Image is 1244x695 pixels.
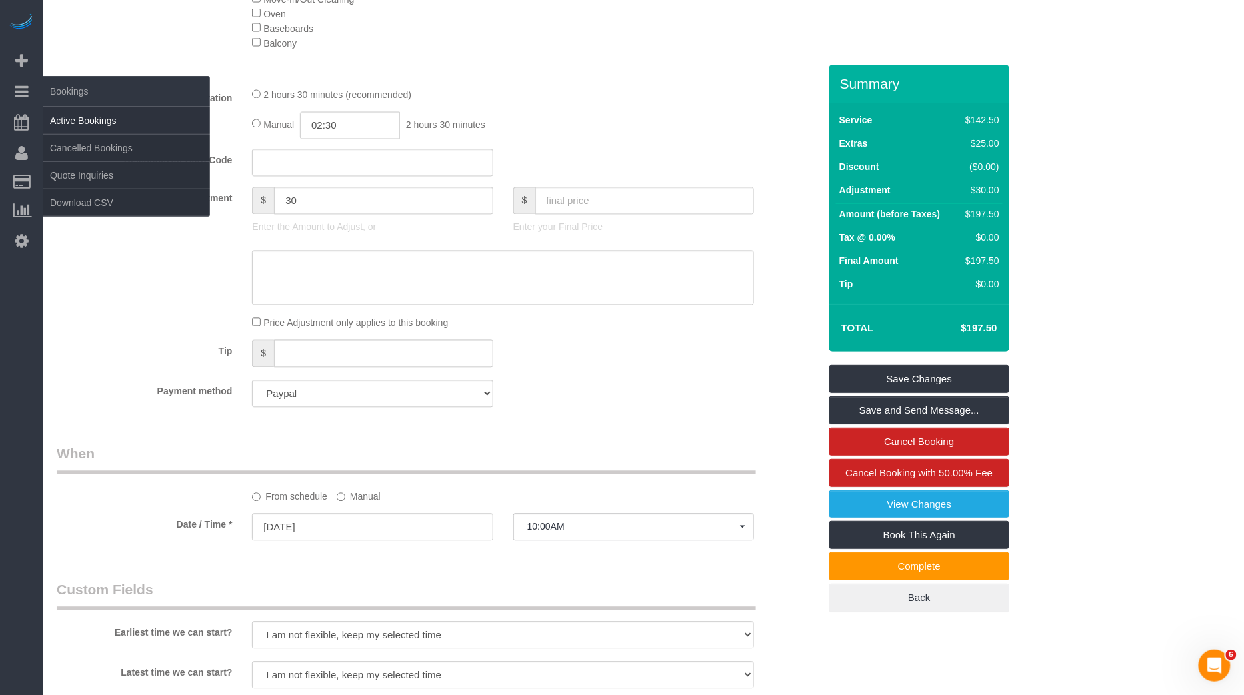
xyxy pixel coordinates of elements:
a: View Changes [829,490,1009,518]
label: Adjustment [839,183,891,197]
div: $0.00 [961,277,999,291]
label: Tip [839,277,853,291]
label: Final Amount [839,254,899,267]
input: MM/DD/YYYY [252,514,493,541]
label: Manual [337,486,381,504]
div: $30.00 [961,183,999,197]
a: Back [829,584,1009,612]
div: $197.50 [961,207,999,221]
label: From schedule [252,486,327,504]
span: $ [252,187,274,215]
span: Cancel Booking with 50.00% Fee [846,467,993,478]
div: $0.00 [961,231,999,244]
a: Save and Send Message... [829,396,1009,424]
a: Book This Again [829,521,1009,549]
legend: When [57,444,756,474]
span: Manual [263,119,294,130]
span: $ [252,340,274,368]
span: $ [513,187,535,215]
span: 2 hours 30 minutes [406,119,485,130]
label: Service [839,113,873,127]
label: Extras [839,137,868,150]
label: Payment method [47,380,242,398]
div: ($0.00) [961,160,999,173]
label: Amount (before Taxes) [839,207,940,221]
ul: Bookings [43,107,210,217]
a: Cancel Booking [829,428,1009,456]
iframe: Intercom live chat [1199,650,1231,682]
h3: Summary [840,76,1003,91]
a: Quote Inquiries [43,162,210,189]
input: final price [535,187,755,215]
span: 6 [1226,650,1237,660]
a: Active Bookings [43,107,210,134]
a: Cancel Booking with 50.00% Fee [829,459,1009,487]
span: Price Adjustment only applies to this booking [263,318,448,329]
strong: Total [841,322,874,333]
h4: $197.50 [921,323,997,334]
div: $142.50 [961,113,999,127]
label: Earliest time we can start? [47,622,242,640]
legend: Custom Fields [57,580,756,610]
p: Enter your Final Price [513,221,754,234]
a: Save Changes [829,365,1009,393]
a: Cancelled Bookings [43,135,210,161]
label: Tip [47,340,242,358]
span: 10:00AM [527,522,740,532]
a: Download CSV [43,189,210,216]
img: Automaid Logo [8,13,35,32]
label: Discount [839,160,879,173]
p: Enter the Amount to Adjust, or [252,221,493,234]
span: Balcony [263,38,297,49]
div: $197.50 [961,254,999,267]
div: $25.00 [961,137,999,150]
input: Manual [337,493,345,502]
span: Oven [263,9,285,19]
label: Date / Time * [47,514,242,532]
input: From schedule [252,493,261,502]
a: Complete [829,552,1009,580]
label: Latest time we can start? [47,662,242,680]
label: Tax @ 0.00% [839,231,895,244]
span: Bookings [43,76,210,107]
button: 10:00AM [513,514,754,541]
span: 2 hours 30 minutes (recommended) [263,90,411,101]
span: Baseboards [263,23,313,34]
